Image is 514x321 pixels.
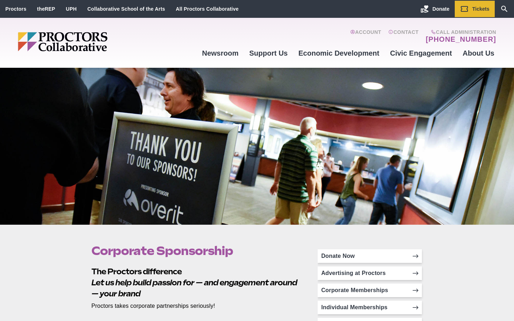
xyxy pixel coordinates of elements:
a: Newsroom [197,44,244,63]
a: Economic Development [293,44,385,63]
p: Proctors takes corporate partnerships seriously! [91,302,301,310]
a: Tickets [455,1,495,17]
a: Proctors [5,6,26,12]
a: UPH [66,6,77,12]
a: Donate [415,1,455,17]
a: Account [350,29,381,44]
a: Search [495,1,514,17]
a: theREP [37,6,55,12]
span: Call Administration [424,29,496,35]
strong: The Proctors difference [91,267,182,276]
a: [PHONE_NUMBER] [426,35,496,44]
a: Advertising at Proctors [318,266,422,280]
h1: Corporate Sponsorship [91,244,301,258]
a: Collaborative School of the Arts [87,6,165,12]
span: Donate [433,6,449,12]
a: Contact [388,29,419,44]
a: Civic Engagement [385,44,457,63]
a: Support Us [244,44,293,63]
a: About Us [457,44,500,63]
span: Tickets [472,6,489,12]
a: All Proctors Collaborative [176,6,238,12]
a: Donate Now [318,249,422,263]
a: Corporate Memberships [318,284,422,297]
em: Let us help build passion for — and engagement around — your brand [91,278,297,298]
a: Individual Memberships [318,301,422,314]
img: Proctors logo [18,32,162,51]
